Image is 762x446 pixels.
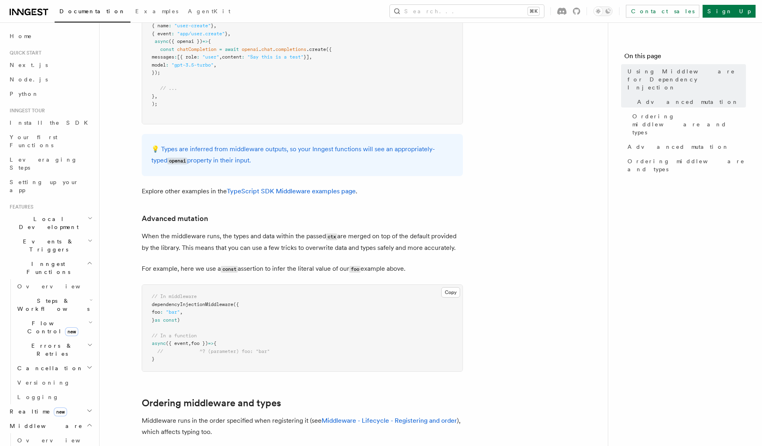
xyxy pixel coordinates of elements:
a: Sign Up [703,5,756,18]
a: Middleware - Lifecycle - Registering and order [322,417,457,424]
a: Your first Functions [6,130,94,152]
span: Node.js [10,76,48,83]
span: } [152,356,155,362]
a: Advanced mutation [624,140,746,154]
span: dependencyInjectionMiddleware [152,302,233,307]
span: const [160,47,174,52]
span: Documentation [59,8,126,14]
span: completions [275,47,306,52]
button: Search...⌘K [390,5,544,18]
span: // ^? (parameter) foo: "bar" [157,349,270,354]
a: Ordering middleware and types [142,397,281,409]
a: Next.js [6,58,94,72]
span: , [155,93,157,99]
span: Python [10,91,39,97]
code: foo [349,266,361,273]
span: : [171,31,174,36]
button: Local Development [6,212,94,234]
a: Ordering middleware and types [624,154,746,176]
span: Realtime [6,407,67,416]
span: // In a function [152,333,197,339]
code: ctx [326,233,337,240]
span: : [242,54,244,60]
span: : [160,309,163,315]
span: Next.js [10,62,48,68]
span: [{ role [177,54,197,60]
code: const [221,266,238,273]
span: ({ event [166,341,188,346]
span: Middleware [6,422,83,430]
a: Setting up your app [6,175,94,197]
span: // ... [160,85,177,91]
a: TypeScript SDK Middleware examples page [227,187,356,195]
a: Advanced mutation [634,95,746,109]
button: Errors & Retries [14,339,94,361]
span: : [174,54,177,60]
span: async [155,39,169,44]
button: Inngest Functions [6,257,94,279]
span: , [214,23,216,28]
span: as [155,317,160,323]
span: Local Development [6,215,88,231]
span: foo [152,309,160,315]
span: Events & Triggers [6,237,88,253]
a: Node.js [6,72,94,87]
span: Overview [17,283,100,290]
span: , [180,309,183,315]
span: Inngest tour [6,107,45,114]
span: messages [152,54,174,60]
span: { name [152,23,169,28]
span: => [202,39,208,44]
kbd: ⌘K [528,7,539,15]
span: ({ openai }) [169,39,202,44]
span: , [214,62,216,68]
button: Events & Triggers [6,234,94,257]
a: Advanced mutation [142,213,208,224]
span: ); [152,101,157,107]
span: ) [177,317,180,323]
code: openai [167,158,187,164]
div: Inngest Functions [6,279,94,404]
button: Copy [441,287,460,298]
a: Home [6,29,94,43]
span: { [208,39,211,44]
span: Home [10,32,32,40]
button: Flow Controlnew [14,316,94,339]
span: Inngest Functions [6,260,87,276]
span: Using Middleware for Dependency Injection [628,67,746,91]
span: => [208,341,214,346]
a: Leveraging Steps [6,152,94,175]
span: = [219,47,222,52]
span: content [222,54,242,60]
span: Your first Functions [10,134,57,148]
span: Install the SDK [10,120,93,126]
span: Errors & Retries [14,342,87,358]
span: Logging [17,394,59,400]
span: Steps & Workflows [14,297,90,313]
p: For example, here we use a assertion to infer the literal value of our example above. [142,263,463,275]
a: Python [6,87,94,101]
span: Overview [17,437,100,444]
span: "bar" [166,309,180,315]
span: "user" [202,54,219,60]
span: ({ [233,302,239,307]
span: } [225,31,228,36]
span: } [152,317,155,323]
span: "user-create" [174,23,211,28]
a: Logging [14,390,94,404]
a: Contact sales [626,5,699,18]
span: : [166,62,169,68]
p: Middleware runs in the order specified when registering it (see ), which affects typing too. [142,415,463,438]
p: When the middleware runs, the types and data within the passed are merged on top of the default p... [142,231,463,253]
span: Setting up your app [10,179,79,193]
span: Examples [135,8,178,14]
span: Flow Control [14,319,88,335]
span: model [152,62,166,68]
a: Versioning [14,375,94,390]
span: Features [6,204,33,210]
span: new [65,327,78,336]
span: Advanced mutation [637,98,739,106]
span: openai [242,47,259,52]
a: Install the SDK [6,116,94,130]
p: Explore other examples in the . [142,186,463,197]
